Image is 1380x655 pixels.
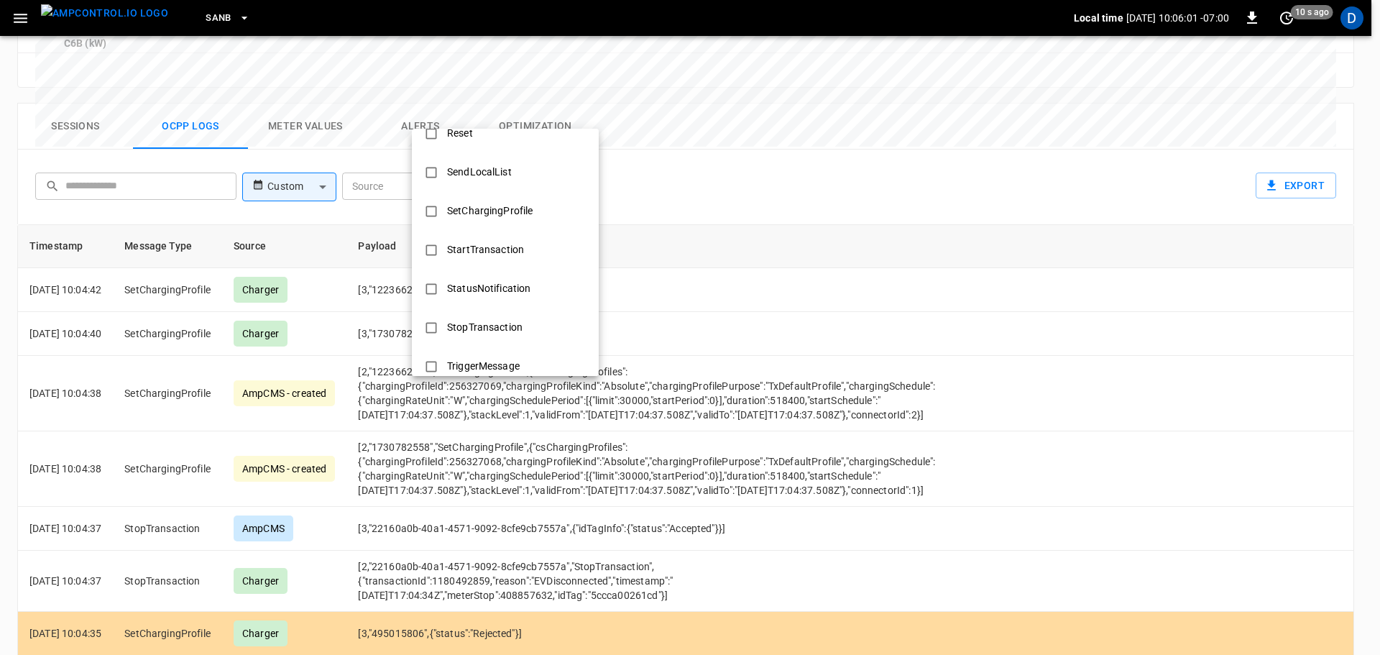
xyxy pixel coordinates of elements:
div: TriggerMessage [438,353,528,380]
div: SetChargingProfile [438,198,541,224]
div: Reset [438,120,482,147]
div: StopTransaction [438,314,531,341]
div: SendLocalList [438,159,520,185]
div: StartTransaction [438,237,533,263]
div: StatusNotification [438,275,539,302]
